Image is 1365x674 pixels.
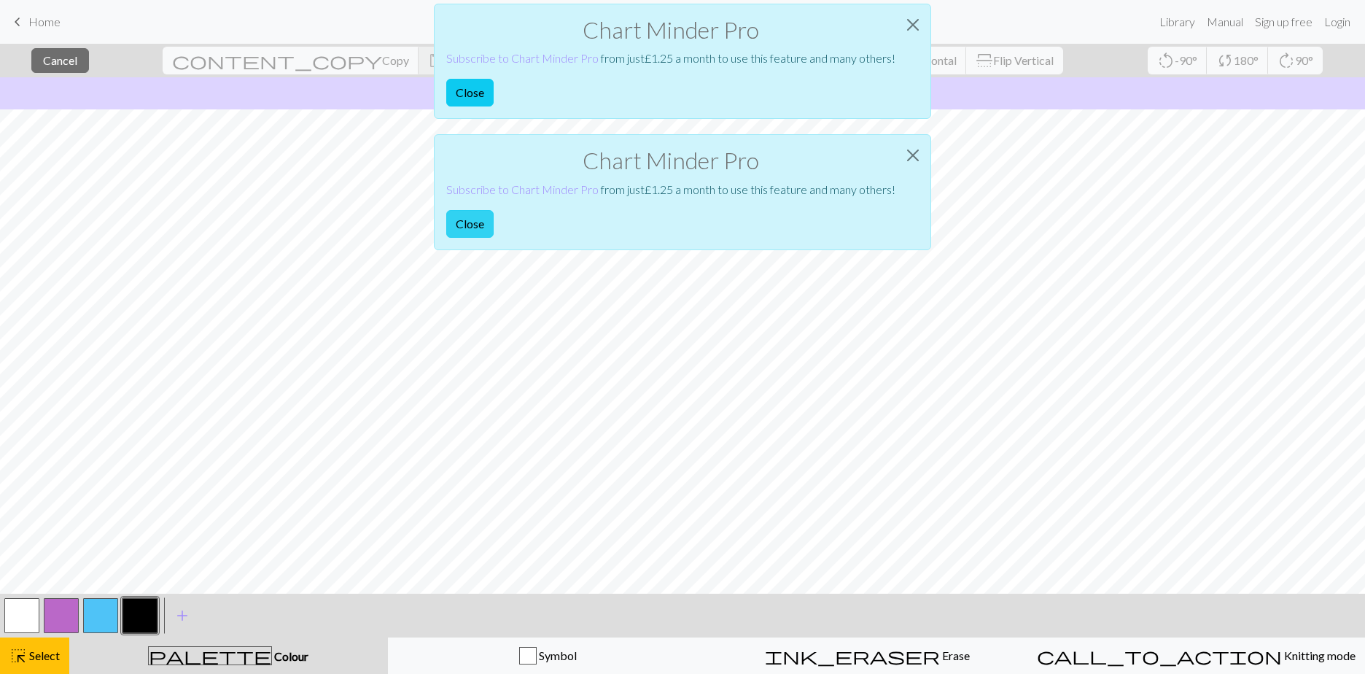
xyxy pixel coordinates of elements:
button: Colour [69,638,388,674]
span: Colour [272,649,308,663]
p: from just £ 1.25 a month to use this feature and many others! [446,50,895,67]
span: palette [149,646,271,666]
span: Knitting mode [1282,648,1356,662]
button: Close [446,210,494,238]
button: Symbol [388,638,708,674]
span: call_to_action [1037,646,1282,666]
button: Close [895,4,930,45]
button: Knitting mode [1027,638,1365,674]
span: highlight_alt [9,646,27,666]
button: Close [895,135,930,176]
button: Erase [707,638,1027,674]
a: Subscribe to Chart Minder Pro [446,51,599,65]
p: from just £ 1.25 a month to use this feature and many others! [446,181,895,198]
span: Select [27,648,60,662]
button: Close [446,79,494,106]
span: ink_eraser [765,646,940,666]
span: Symbol [537,648,577,662]
a: Subscribe to Chart Minder Pro [446,182,599,196]
span: add [174,605,191,626]
h2: Chart Minder Pro [446,16,895,44]
span: Erase [940,648,970,662]
h2: Chart Minder Pro [446,147,895,174]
